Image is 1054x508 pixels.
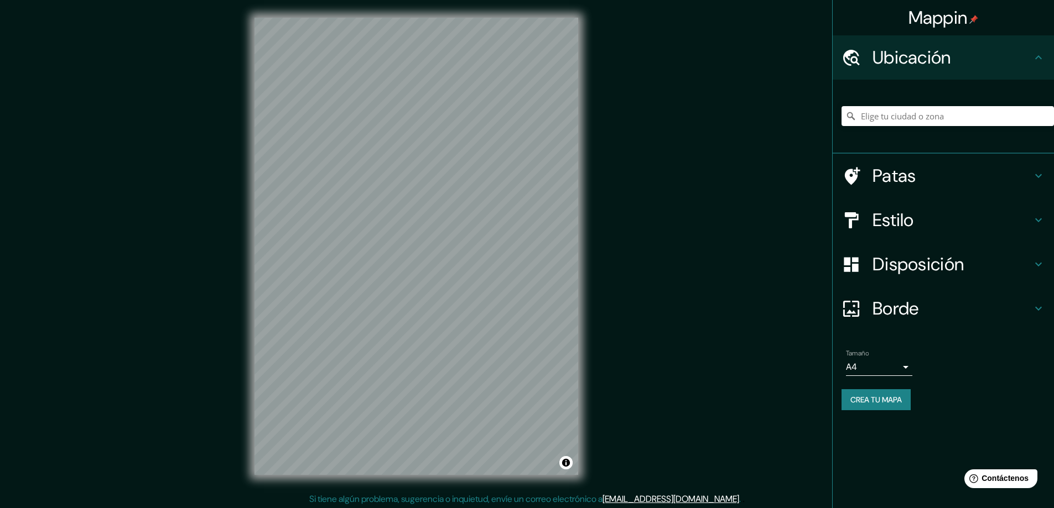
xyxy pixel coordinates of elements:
[908,6,968,29] font: Mappin
[603,493,739,505] a: [EMAIL_ADDRESS][DOMAIN_NAME]
[833,242,1054,286] div: Disposición
[846,361,857,373] font: A4
[739,493,741,505] font: .
[873,164,916,187] font: Patas
[873,208,914,232] font: Estilo
[255,18,578,475] canvas: Mapa
[873,297,919,320] font: Borde
[842,389,911,410] button: Crea tu mapa
[833,35,1054,80] div: Ubicación
[559,456,573,469] button: Activar o desactivar atribución
[741,493,743,505] font: .
[969,15,978,24] img: pin-icon.png
[846,349,869,358] font: Tamaño
[850,395,902,405] font: Crea tu mapa
[743,493,745,505] font: .
[846,358,912,376] div: A4
[833,286,1054,331] div: Borde
[873,46,951,69] font: Ubicación
[842,106,1054,126] input: Elige tu ciudad o zona
[956,465,1042,496] iframe: Lanzador de widgets de ayuda
[309,493,603,505] font: Si tiene algún problema, sugerencia o inquietud, envíe un correo electrónico a
[833,154,1054,198] div: Patas
[873,253,964,276] font: Disposición
[833,198,1054,242] div: Estilo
